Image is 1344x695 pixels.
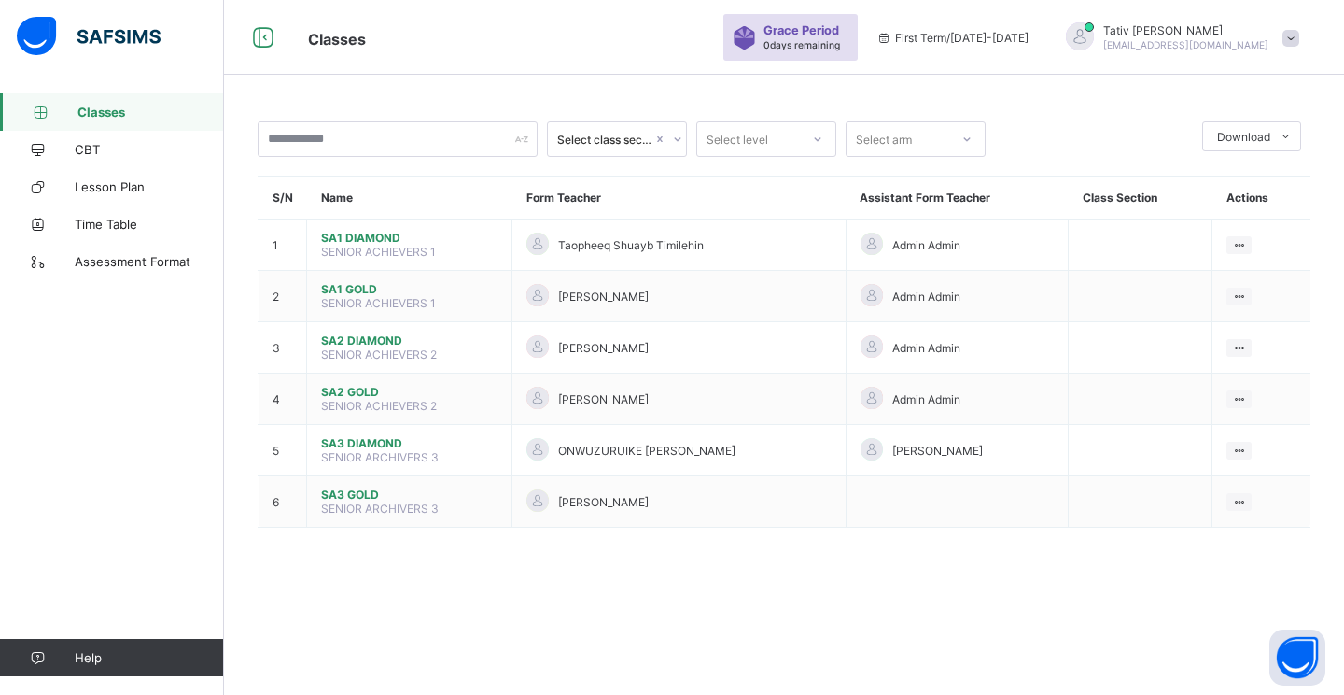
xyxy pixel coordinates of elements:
[558,238,704,252] span: Taopheeq Shuayb Timilehin
[321,296,436,310] span: SENIOR ACHIEVERS 1
[1269,630,1325,686] button: Open asap
[558,290,649,304] span: [PERSON_NAME]
[1047,22,1309,53] div: TativThaddeus
[321,333,497,347] span: SA2 DIAMOND
[557,133,652,147] div: Select class section
[763,39,840,50] span: 0 days remaining
[17,17,161,56] img: safsims
[1103,39,1268,50] span: [EMAIL_ADDRESS][DOMAIN_NAME]
[308,30,366,49] span: Classes
[307,177,512,220] th: Name
[259,322,307,374] td: 3
[321,245,436,259] span: SENIOR ACHIEVERS 1
[259,425,307,476] td: 5
[558,495,649,509] span: [PERSON_NAME]
[321,385,497,399] span: SA2 GOLD
[1212,177,1310,220] th: Actions
[75,142,224,157] span: CBT
[321,282,497,296] span: SA1 GOLD
[707,121,768,157] div: Select level
[75,254,224,269] span: Assessment Format
[892,392,960,406] span: Admin Admin
[1103,23,1268,37] span: Tativ [PERSON_NAME]
[892,341,960,355] span: Admin Admin
[846,177,1068,220] th: Assistant Form Teacher
[558,392,649,406] span: [PERSON_NAME]
[321,488,497,502] span: SA3 GOLD
[763,23,839,37] span: Grace Period
[75,179,224,194] span: Lesson Plan
[321,436,497,450] span: SA3 DIAMOND
[558,341,649,355] span: [PERSON_NAME]
[259,220,307,271] td: 1
[75,217,224,232] span: Time Table
[321,231,497,245] span: SA1 DIAMOND
[75,650,223,665] span: Help
[321,347,437,362] span: SENIOR ACHIEVERS 2
[259,374,307,425] td: 4
[1069,177,1212,220] th: Class Section
[1217,130,1270,144] span: Download
[321,399,437,413] span: SENIOR ACHIEVERS 2
[512,177,847,220] th: Form Teacher
[321,450,439,464] span: SENIOR ARCHIVERS 3
[876,31,1029,45] span: session/term information
[558,444,735,458] span: ONWUZURUIKE [PERSON_NAME]
[856,121,912,157] div: Select arm
[321,502,439,516] span: SENIOR ARCHIVERS 3
[892,290,960,304] span: Admin Admin
[77,105,224,120] span: Classes
[259,271,307,322] td: 2
[733,26,756,50] img: sticker-purple.71386a28dfed39d6af7621340158ba97.svg
[259,177,307,220] th: S/N
[892,238,960,252] span: Admin Admin
[892,444,983,458] span: [PERSON_NAME]
[259,476,307,528] td: 6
